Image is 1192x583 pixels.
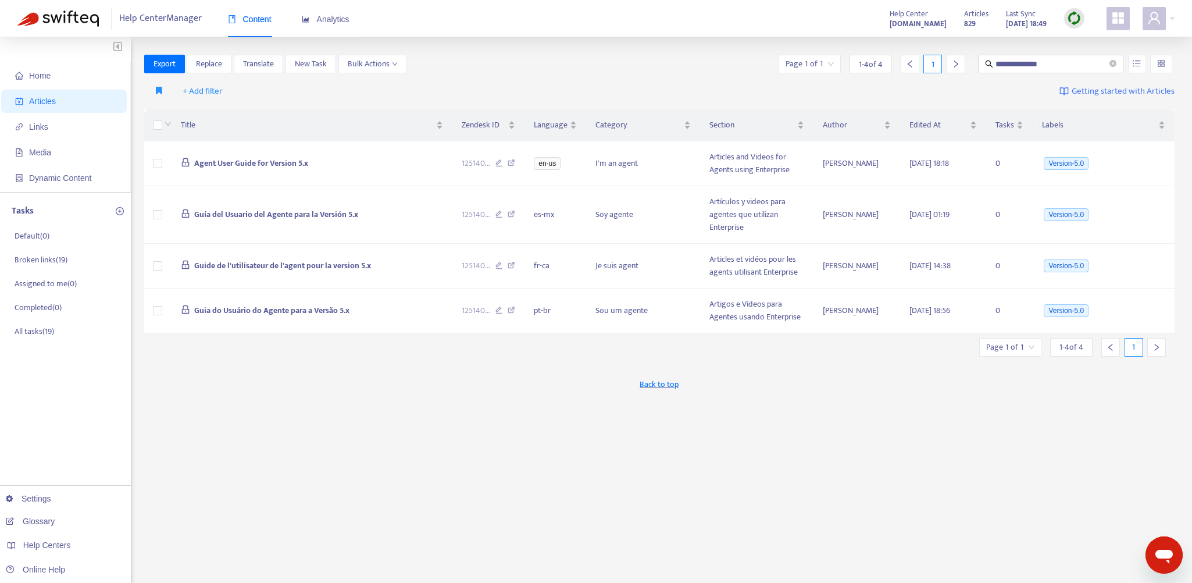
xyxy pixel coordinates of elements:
div: 1 [923,55,942,73]
span: Title [181,119,434,131]
td: [PERSON_NAME] [813,141,900,186]
td: Articles and Videos for Agents using Enterprise [700,141,813,186]
span: Category [595,119,681,131]
span: Back to top [640,378,679,390]
span: Replace [196,58,222,70]
iframe: Button to launch messaging window [1145,536,1183,574]
span: Language [534,119,568,131]
span: link [15,123,23,131]
td: Artículos y videos para agentes que utilizan Enterprise [700,186,813,244]
span: Analytics [302,15,349,24]
td: [PERSON_NAME] [813,244,900,289]
span: Getting started with Articles [1072,85,1175,98]
span: account-book [15,97,23,105]
td: Je suis agent [586,244,700,289]
td: Sou um agente [586,289,700,333]
span: Help Centers [23,541,71,550]
th: Edited At [900,109,986,141]
td: Articles et vidéos pour les agents utilisant Enterprise [700,244,813,289]
button: unordered-list [1128,55,1146,73]
span: plus-circle [116,207,124,215]
span: Links [29,122,48,131]
span: close-circle [1109,59,1116,70]
button: + Add filter [174,82,231,101]
th: Labels [1033,109,1175,141]
span: lock [181,305,190,314]
span: Dynamic Content [29,173,91,183]
span: 125140 ... [462,304,490,317]
span: Export [154,58,176,70]
span: down [165,120,172,127]
span: Author [823,119,881,131]
span: Version-5.0 [1044,208,1088,221]
span: Guia do Usuário do Agente para a Versão 5.x [194,304,349,317]
p: Assigned to me ( 0 ) [15,278,77,290]
span: + Add filter [183,84,223,98]
span: right [1152,343,1161,351]
img: image-link [1059,87,1069,96]
span: [DATE] 18:18 [909,157,949,170]
a: Getting started with Articles [1059,82,1175,101]
div: 1 [1125,338,1143,357]
td: pt-br [524,289,586,333]
p: Tasks [12,204,34,218]
span: Version-5.0 [1044,304,1088,317]
a: Glossary [6,517,55,526]
td: [PERSON_NAME] [813,289,900,333]
span: Home [29,71,51,80]
span: lock [181,158,190,167]
span: 125140 ... [462,208,490,221]
span: Guide de l'utilisateur de l'agent pour la version 5.x [194,259,371,272]
span: 125140 ... [462,259,490,272]
strong: 829 [964,17,976,30]
td: Artigos e Vídeos para Agentes usando Enterprise [700,289,813,333]
th: Language [524,109,586,141]
th: Category [586,109,700,141]
span: Last Sync [1006,8,1036,20]
span: right [952,60,960,68]
td: 0 [986,289,1033,333]
td: 0 [986,186,1033,244]
td: I'm an agent [586,141,700,186]
p: Default ( 0 ) [15,230,49,242]
td: 0 [986,141,1033,186]
span: area-chart [302,15,310,23]
td: 0 [986,244,1033,289]
span: Content [228,15,272,24]
span: Bulk Actions [348,58,398,70]
strong: [DATE] 18:49 [1006,17,1047,30]
span: [DATE] 14:38 [909,259,951,272]
span: 1 - 4 of 4 [1059,341,1083,353]
span: [DATE] 18:56 [909,304,950,317]
button: Export [144,55,185,73]
button: New Task [285,55,336,73]
span: Articles [29,97,56,106]
button: Translate [234,55,283,73]
span: close-circle [1109,60,1116,67]
span: lock [181,260,190,269]
span: lock [181,209,190,218]
span: en-us [534,157,561,170]
img: sync.dc5367851b00ba804db3.png [1067,11,1082,26]
td: [PERSON_NAME] [813,186,900,244]
p: All tasks ( 19 ) [15,325,54,337]
span: Zendesk ID [462,119,506,131]
th: Zendesk ID [452,109,525,141]
span: Labels [1042,119,1156,131]
span: Translate [243,58,274,70]
span: down [392,61,398,67]
a: Online Help [6,565,65,574]
img: Swifteq [17,10,99,27]
span: [DATE] 01:19 [909,208,950,221]
span: Help Center Manager [119,8,202,30]
button: Bulk Actionsdown [338,55,407,73]
span: unordered-list [1133,59,1141,67]
span: Guía del Usuario del Agente para la Versión 5.x [194,208,358,221]
span: Media [29,148,51,157]
td: es-mx [524,186,586,244]
span: Version-5.0 [1044,259,1088,272]
span: 125140 ... [462,157,490,170]
button: Replace [187,55,231,73]
span: Edited At [909,119,967,131]
span: Help Center [890,8,928,20]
